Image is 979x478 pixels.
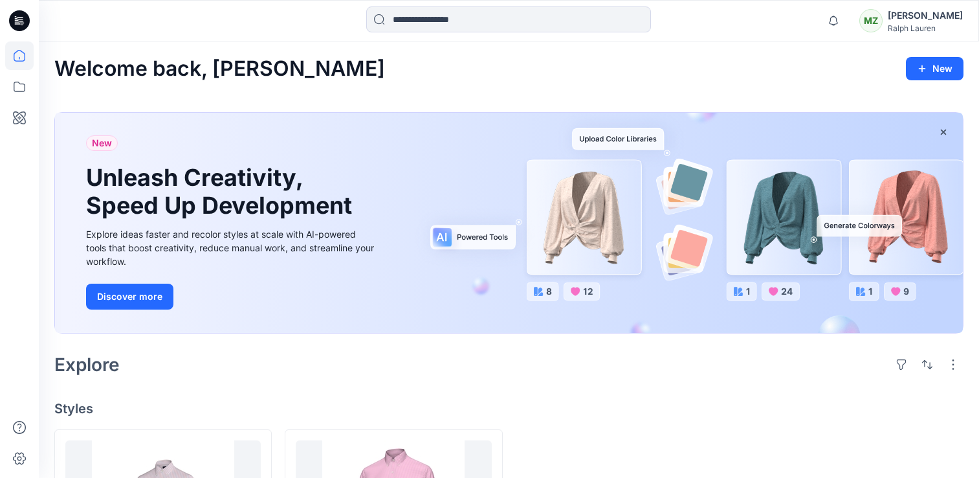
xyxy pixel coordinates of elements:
[86,164,358,220] h1: Unleash Creativity, Speed Up Development
[86,227,377,268] div: Explore ideas faster and recolor styles at scale with AI-powered tools that boost creativity, red...
[54,354,120,375] h2: Explore
[888,23,963,33] div: Ralph Lauren
[906,57,963,80] button: New
[92,135,112,151] span: New
[54,57,385,81] h2: Welcome back, [PERSON_NAME]
[54,401,963,416] h4: Styles
[859,9,883,32] div: MZ
[888,8,963,23] div: [PERSON_NAME]
[86,284,377,310] a: Discover more
[86,284,173,310] button: Discover more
